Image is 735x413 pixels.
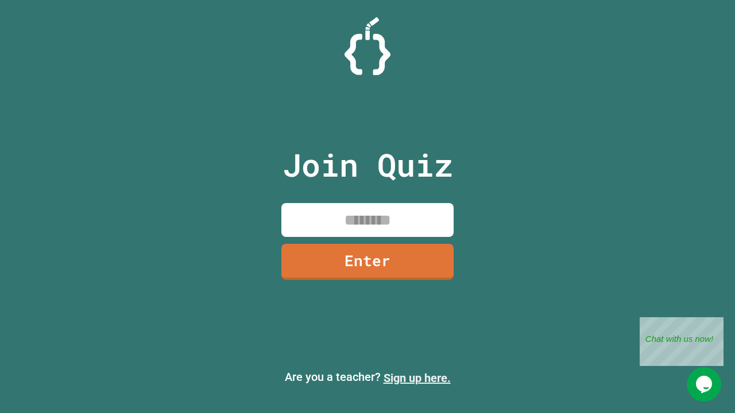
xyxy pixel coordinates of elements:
[283,141,453,189] p: Join Quiz
[345,17,390,75] img: Logo.svg
[640,317,724,366] iframe: chat widget
[281,244,454,280] a: Enter
[687,367,724,402] iframe: chat widget
[9,368,726,387] p: Are you a teacher?
[384,371,451,385] a: Sign up here.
